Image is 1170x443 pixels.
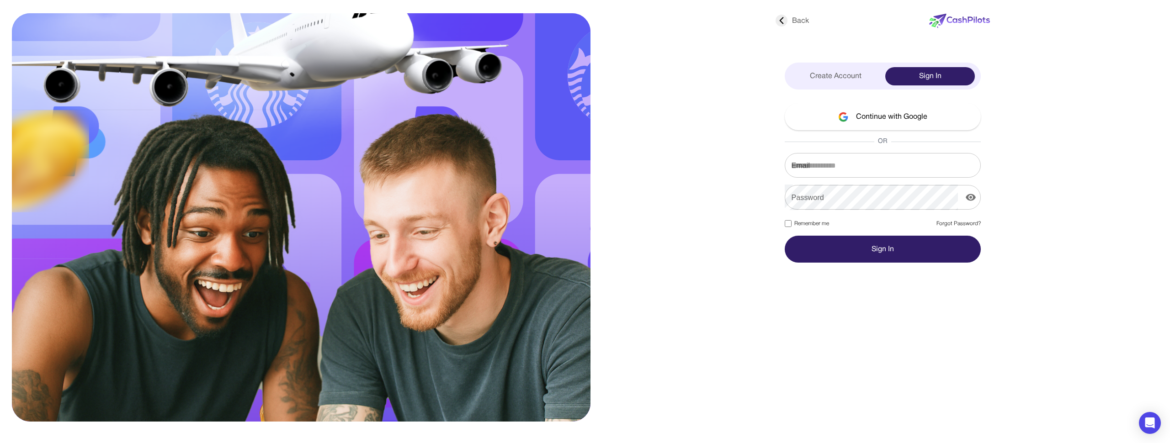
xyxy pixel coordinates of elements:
[838,112,849,122] img: google-logo.svg
[785,220,792,227] input: Remember me
[785,236,981,263] button: Sign In
[1139,412,1161,434] div: Open Intercom Messenger
[791,67,880,85] div: Create Account
[12,13,590,422] img: sing-in.svg
[874,137,891,146] span: OR
[785,103,981,130] button: Continue with Google
[929,14,990,28] img: new-logo.svg
[936,220,981,228] a: Forgot Password?
[776,16,809,26] div: Back
[962,188,980,206] button: display the password
[885,67,975,85] div: Sign In
[785,220,829,228] label: Remember me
